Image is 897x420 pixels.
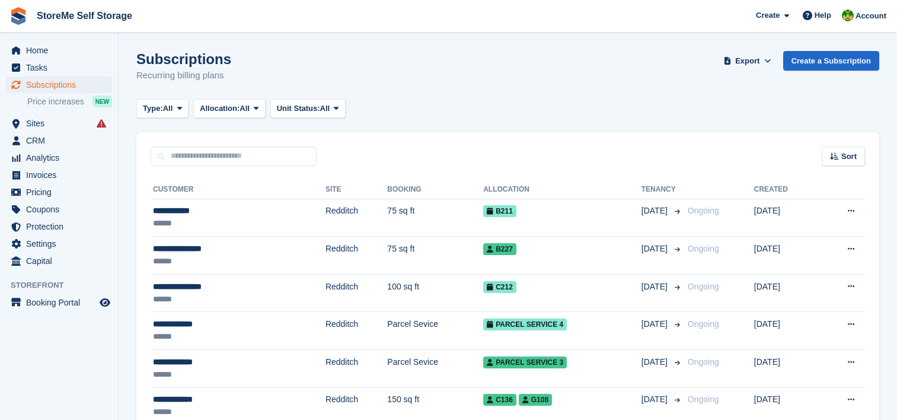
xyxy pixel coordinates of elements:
span: Subscriptions [26,77,97,93]
span: Export [735,55,759,67]
span: Parcel Service 3 [483,357,567,368]
a: menu [6,167,112,183]
span: Sites [26,115,97,132]
span: [DATE] [641,318,670,330]
th: Tenancy [641,180,683,199]
span: C212 [483,281,516,293]
span: Ongoing [688,394,719,404]
td: 75 sq ft [387,199,483,237]
a: menu [6,253,112,269]
span: Invoices [26,167,97,183]
span: [DATE] [641,243,670,255]
td: 75 sq ft [387,237,483,275]
td: [DATE] [754,237,818,275]
span: Coupons [26,201,97,218]
td: [DATE] [754,199,818,237]
td: Parcel Sevice [387,350,483,388]
span: All [320,103,330,114]
span: Price increases [27,96,84,107]
span: Analytics [26,149,97,166]
button: Allocation: All [193,99,266,119]
span: CRM [26,132,97,149]
td: Redditch [325,237,387,275]
span: Storefront [11,279,118,291]
button: Unit Status: All [270,99,346,119]
span: Ongoing [688,319,719,329]
button: Type: All [136,99,189,119]
a: menu [6,42,112,59]
span: [DATE] [641,281,670,293]
a: menu [6,132,112,149]
span: Parcel Service 4 [483,319,567,330]
h1: Subscriptions [136,51,231,67]
td: [DATE] [754,274,818,312]
a: StoreMe Self Storage [32,6,137,26]
span: All [163,103,173,114]
a: menu [6,149,112,166]
span: B211 [483,205,516,217]
span: Ongoing [688,206,719,215]
button: Export [722,51,774,71]
span: Ongoing [688,282,719,291]
a: menu [6,59,112,76]
span: G108 [519,394,552,406]
span: Ongoing [688,244,719,253]
a: menu [6,115,112,132]
p: Recurring billing plans [136,69,231,82]
span: Pricing [26,184,97,201]
th: Booking [387,180,483,199]
a: Preview store [98,295,112,310]
a: menu [6,184,112,201]
td: Redditch [325,350,387,388]
td: [DATE] [754,350,818,388]
span: [DATE] [641,356,670,368]
td: Parcel Sevice [387,312,483,350]
div: NEW [92,96,112,107]
th: Site [325,180,387,199]
span: Ongoing [688,357,719,367]
td: Redditch [325,312,387,350]
i: Smart entry sync failures have occurred [97,119,106,128]
span: Account [855,10,886,22]
td: 100 sq ft [387,274,483,312]
span: All [240,103,250,114]
span: Help [815,9,831,21]
span: Booking Portal [26,294,97,311]
a: Create a Subscription [783,51,879,71]
img: StorMe [842,9,854,21]
span: Type: [143,103,163,114]
span: Create [756,9,780,21]
th: Customer [151,180,325,199]
span: Capital [26,253,97,269]
span: Allocation: [200,103,240,114]
a: menu [6,294,112,311]
span: Unit Status: [277,103,320,114]
span: C136 [483,394,516,406]
span: Tasks [26,59,97,76]
span: Settings [26,236,97,252]
span: [DATE] [641,205,670,217]
a: menu [6,201,112,218]
span: Protection [26,218,97,235]
a: menu [6,218,112,235]
th: Allocation [483,180,641,199]
span: [DATE] [641,393,670,406]
a: menu [6,77,112,93]
a: menu [6,236,112,252]
th: Created [754,180,818,199]
span: Sort [841,151,857,163]
a: Price increases NEW [27,95,112,108]
span: B227 [483,243,516,255]
td: Redditch [325,274,387,312]
img: stora-icon-8386f47178a22dfd0bd8f6a31ec36ba5ce8667c1dd55bd0f319d3a0aa187defe.svg [9,7,27,25]
td: Redditch [325,199,387,237]
span: Home [26,42,97,59]
td: [DATE] [754,312,818,350]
